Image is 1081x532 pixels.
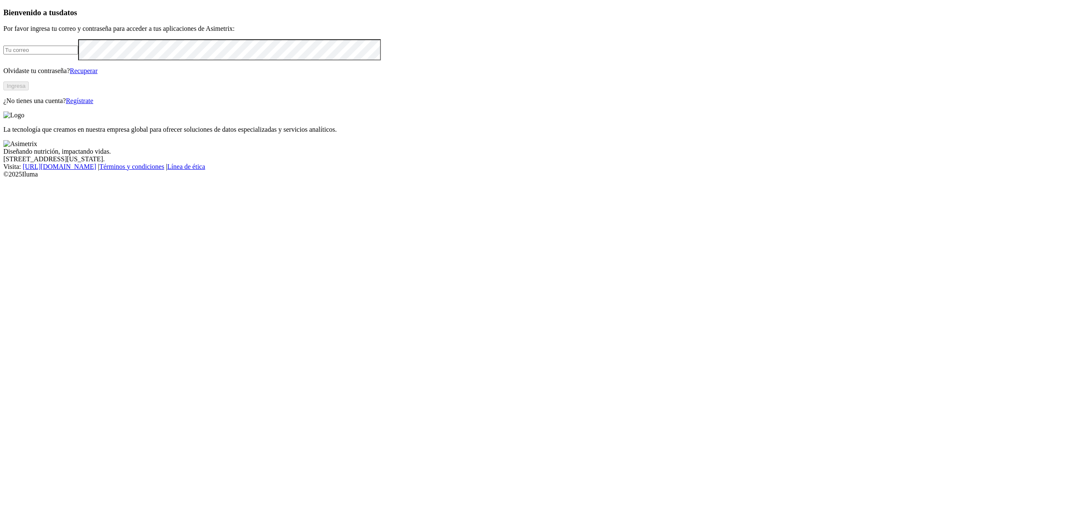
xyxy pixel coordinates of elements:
[3,140,37,148] img: Asimetrix
[3,111,24,119] img: Logo
[23,163,96,170] a: [URL][DOMAIN_NAME]
[99,163,164,170] a: Términos y condiciones
[3,81,29,90] button: Ingresa
[3,155,1078,163] div: [STREET_ADDRESS][US_STATE].
[3,163,1078,171] div: Visita : | |
[3,8,1078,17] h3: Bienvenido a tus
[3,97,1078,105] p: ¿No tienes una cuenta?
[3,148,1078,155] div: Diseñando nutrición, impactando vidas.
[3,171,1078,178] div: © 2025 Iluma
[66,97,93,104] a: Regístrate
[3,25,1078,33] p: Por favor ingresa tu correo y contraseña para acceder a tus aplicaciones de Asimetrix:
[3,46,78,54] input: Tu correo
[59,8,77,17] span: datos
[70,67,98,74] a: Recuperar
[167,163,205,170] a: Línea de ética
[3,126,1078,133] p: La tecnología que creamos en nuestra empresa global para ofrecer soluciones de datos especializad...
[3,67,1078,75] p: Olvidaste tu contraseña?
